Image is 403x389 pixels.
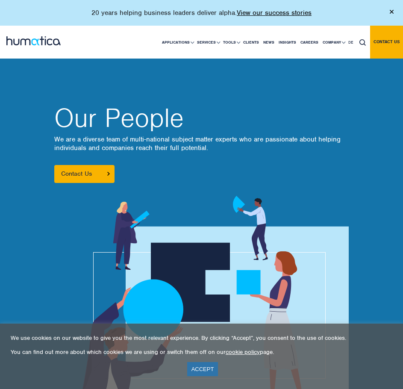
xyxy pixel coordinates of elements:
a: Services [195,26,221,59]
a: ACCEPT [187,362,218,376]
img: arrowicon [107,172,110,176]
a: DE [346,26,355,59]
a: cookie policy [226,348,260,356]
img: search_icon [359,39,366,46]
a: Tools [221,26,241,59]
a: Clients [241,26,261,59]
p: We use cookies on our website to give you the most relevant experience. By clicking “Accept”, you... [11,334,392,342]
a: Insights [277,26,298,59]
a: Company [321,26,346,59]
p: We are a diverse team of multi-national subject matter experts who are passionate about helping i... [54,135,341,152]
p: 20 years helping business leaders deliver alpha. [91,9,312,17]
a: View our success stories [237,9,312,17]
h2: Our People [54,105,341,131]
a: Applications [160,26,195,59]
a: Careers [298,26,321,59]
p: You can find out more about which cookies we are using or switch them off on our page. [11,348,392,356]
a: News [261,26,277,59]
span: DE [348,40,353,45]
img: logo [6,36,61,45]
a: Contact us [370,26,403,59]
a: Contact Us [54,165,115,183]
